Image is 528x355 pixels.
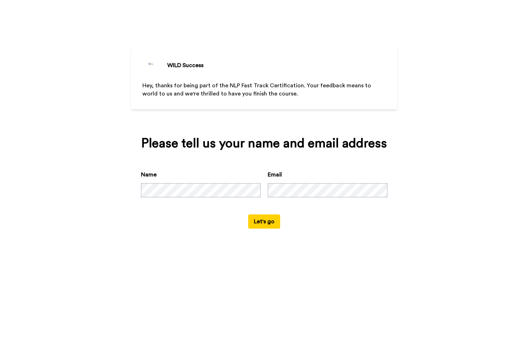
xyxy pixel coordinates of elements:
[268,170,282,179] label: Email
[248,214,280,229] button: Let's go
[141,136,387,151] div: Please tell us your name and email address
[141,170,157,179] label: Name
[167,61,203,70] div: WILD Success
[142,83,372,97] span: Hey, thanks for being part of the NLP Fast Track Certification. Your feedback means to world to u...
